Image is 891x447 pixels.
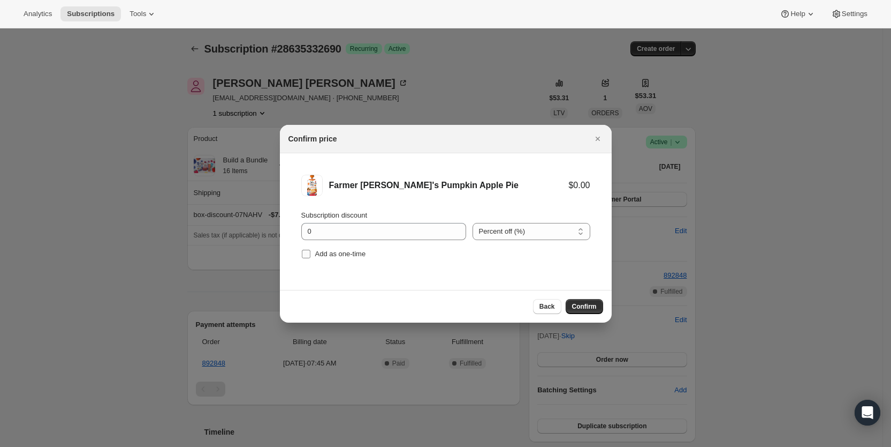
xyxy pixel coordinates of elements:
div: $0.00 [568,180,590,191]
button: Subscriptions [60,6,121,21]
span: Add as one-time [315,250,366,258]
span: Confirm [572,302,597,311]
button: Close [590,131,605,146]
span: Subscriptions [67,10,115,18]
span: Settings [842,10,867,18]
span: Tools [130,10,146,18]
div: Farmer [PERSON_NAME]'s Pumpkin Apple Pie [329,180,569,191]
span: Back [539,302,555,311]
span: Analytics [24,10,52,18]
span: Subscription discount [301,211,368,219]
img: Farmer Jen's Pumpkin Apple Pie [301,175,323,196]
button: Analytics [17,6,58,21]
button: Confirm [566,299,603,314]
span: Help [790,10,805,18]
button: Back [533,299,561,314]
button: Tools [123,6,163,21]
button: Help [773,6,822,21]
h2: Confirm price [288,133,337,144]
button: Settings [825,6,874,21]
div: Open Intercom Messenger [855,400,880,426]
